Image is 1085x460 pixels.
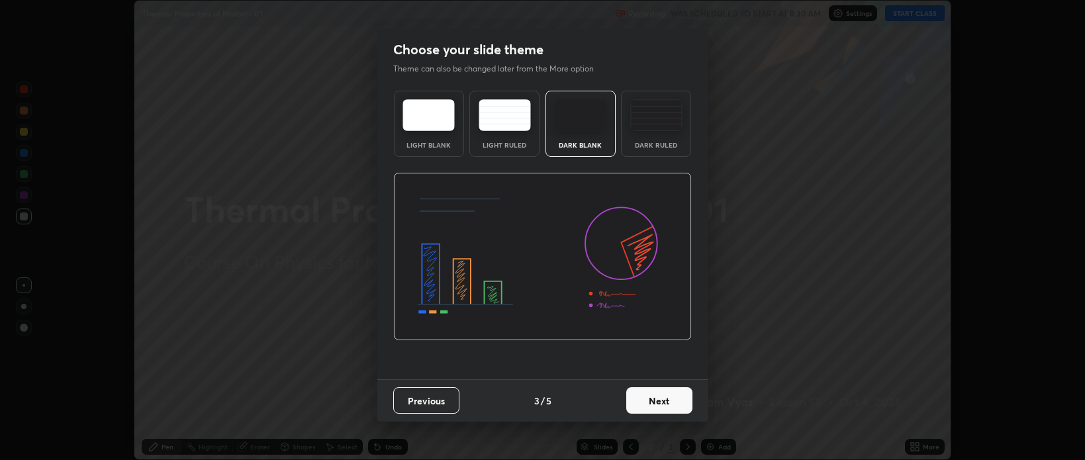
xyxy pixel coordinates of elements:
[546,394,551,408] h4: 5
[626,387,692,414] button: Next
[554,99,606,131] img: darkTheme.f0cc69e5.svg
[402,142,455,148] div: Light Blank
[541,394,545,408] h4: /
[478,142,531,148] div: Light Ruled
[393,173,692,341] img: darkThemeBanner.d06ce4a2.svg
[402,99,455,131] img: lightTheme.e5ed3b09.svg
[630,99,683,131] img: darkRuledTheme.de295e13.svg
[393,63,608,75] p: Theme can also be changed later from the More option
[534,394,540,408] h4: 3
[393,387,459,414] button: Previous
[630,142,683,148] div: Dark Ruled
[479,99,531,131] img: lightRuledTheme.5fabf969.svg
[554,142,607,148] div: Dark Blank
[393,41,543,58] h2: Choose your slide theme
